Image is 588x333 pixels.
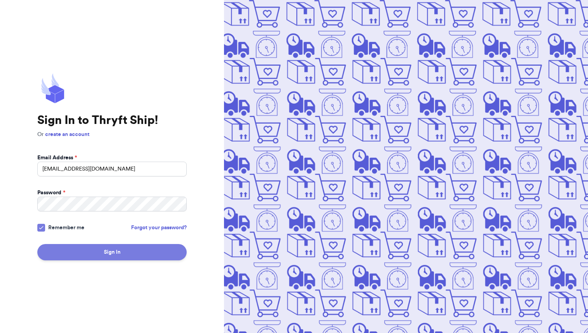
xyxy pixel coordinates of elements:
[37,131,187,138] p: Or
[131,224,187,232] a: Forgot your password?
[48,224,84,232] span: Remember me
[45,132,89,137] a: create an account
[37,189,65,197] label: Password
[37,113,187,127] h1: Sign In to Thryft Ship!
[37,244,187,260] button: Sign In
[37,154,77,162] label: Email Address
